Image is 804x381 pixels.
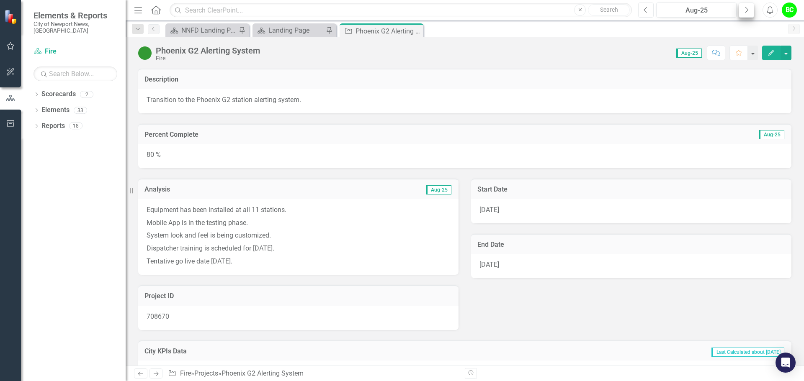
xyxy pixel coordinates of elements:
[147,255,450,266] p: Tentative go live date [DATE].
[41,121,65,131] a: Reports
[147,229,450,242] p: System look and feel is being customized.
[255,25,324,36] a: Landing Page
[222,369,304,377] div: Phoenix G2 Alerting System
[588,4,630,16] button: Search
[33,66,117,81] input: Search Below...
[782,3,797,18] button: BC
[156,46,260,55] div: Phoenix G2 Alerting System
[138,144,791,168] div: 80 %
[144,348,378,355] h3: City KPIs Data
[33,10,117,20] span: Elements & Reports
[181,25,237,36] div: NNFD Landing Page
[69,123,82,130] div: 18
[170,3,632,18] input: Search ClearPoint...
[41,89,76,99] a: Scorecards
[144,131,575,138] h3: Percent Complete
[426,185,451,194] span: Aug-25
[477,241,785,248] h3: End Date
[180,369,191,377] a: Fire
[676,49,702,58] span: Aug-25
[74,107,87,114] div: 33
[138,46,152,60] img: On Target
[194,369,218,377] a: Projects
[656,3,737,18] button: Aug-25
[147,95,783,105] p: Transition to the Phoenix G2 station alerting system.
[776,353,796,373] div: Open Intercom Messenger
[144,292,452,300] h3: Project ID
[80,91,93,98] div: 2
[138,306,459,330] div: 708670
[659,5,734,15] div: Aug-25
[33,20,117,34] small: City of Newport News, [GEOGRAPHIC_DATA]
[4,10,19,24] img: ClearPoint Strategy
[479,206,499,214] span: [DATE]
[144,76,785,83] h3: Description
[600,6,618,13] span: Search
[168,369,459,378] div: » »
[147,205,450,217] p: Equipment has been installed at all 11 stations.
[147,217,450,230] p: Mobile App is in the testing phase.
[268,25,324,36] div: Landing Page
[479,261,499,268] span: [DATE]
[356,26,421,36] div: Phoenix G2 Alerting System
[147,242,450,255] p: Dispatcher training is scheduled for [DATE].
[144,186,296,193] h3: Analysis
[33,47,117,56] a: Fire
[759,130,784,139] span: Aug-25
[167,25,237,36] a: NNFD Landing Page
[41,105,70,115] a: Elements
[711,348,784,357] span: Last Calculated about [DATE]
[477,186,785,193] h3: Start Date
[156,55,260,61] div: Fire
